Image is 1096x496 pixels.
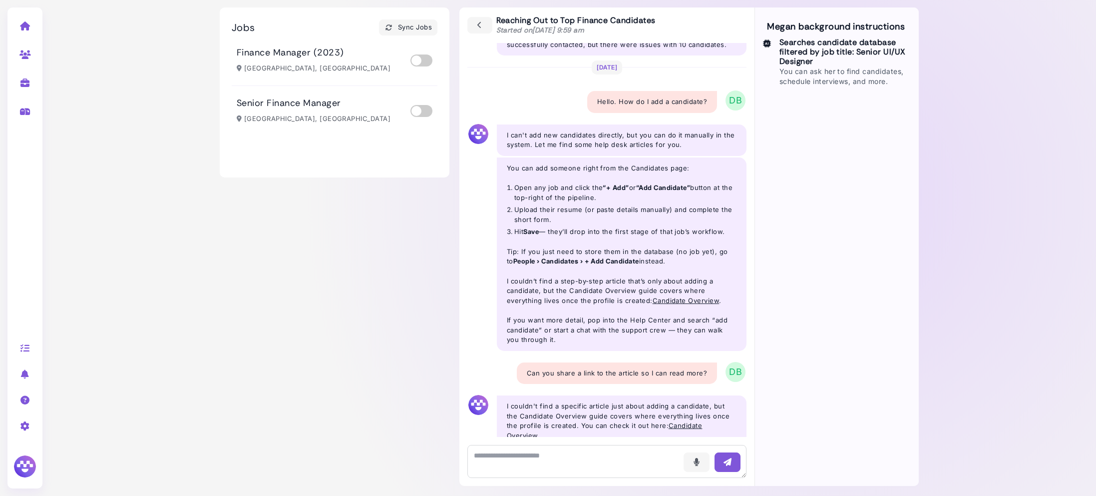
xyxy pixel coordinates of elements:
p: I can't add new candidates directly, but you can do it manually in the system. Let me find some h... [507,130,736,150]
p: Tip: If you just need to store them in the database (no job yet), go to instead. [507,247,736,266]
p: You can add someone right from the Candidates page: [507,163,736,173]
span: DB [726,362,745,382]
span: DB [726,90,745,110]
div: Sync Jobs [384,22,432,33]
b: “Add Candidate” [636,183,690,191]
p: You can ask her to find candidates, schedule interviews, and more. [779,66,911,86]
li: Open any job and click the or button at the top-right of the pipeline. [514,183,736,202]
h2: Jobs [232,21,255,33]
img: Megan [12,454,37,479]
time: [DATE] [597,63,617,71]
div: Hello. How do I add a candidate? [587,91,717,113]
p: If you want more detail, pop into the Help Center and search “add candidate” or start a chat with... [507,315,736,345]
h4: Searches candidate database filtered by job title: Senior UI/UX Designer [779,37,911,66]
li: Hit — they’ll drop into the first stage of that job’s workflow. [514,227,736,237]
h3: Finance Manager (2023) [237,47,344,58]
time: [DATE] 9:59 am [532,25,584,34]
h3: Senior Finance Manager [237,98,341,109]
a: Senior Finance Manager [GEOGRAPHIC_DATA], [GEOGRAPHIC_DATA] [232,86,437,136]
div: Can you share a link to the article so I can read more? [517,362,717,384]
span: Started on [496,25,585,34]
b: People › Candidates › + Add Candidate [513,257,639,265]
div: [GEOGRAPHIC_DATA], [GEOGRAPHIC_DATA] [237,114,390,124]
button: Sync Jobs [379,19,437,35]
b: Save [523,227,539,235]
p: I couldn't find a specific article just about adding a candidate, but the Candidate Overview guid... [507,401,736,440]
p: I couldn’t find a step-by-step article that’s only about adding a candidate, but the Candidate Ov... [507,276,736,306]
li: Upload their resume (or paste details manually) and complete the short form. [514,205,736,224]
a: Candidate Overview [653,296,720,304]
div: Reaching Out to Top Finance Candidates [496,15,656,35]
div: [GEOGRAPHIC_DATA], [GEOGRAPHIC_DATA] [237,63,390,73]
b: “+ Add” [603,183,629,191]
a: Finance Manager (2023) [GEOGRAPHIC_DATA], [GEOGRAPHIC_DATA] [232,35,437,85]
h2: Megan background instructions [763,15,911,37]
